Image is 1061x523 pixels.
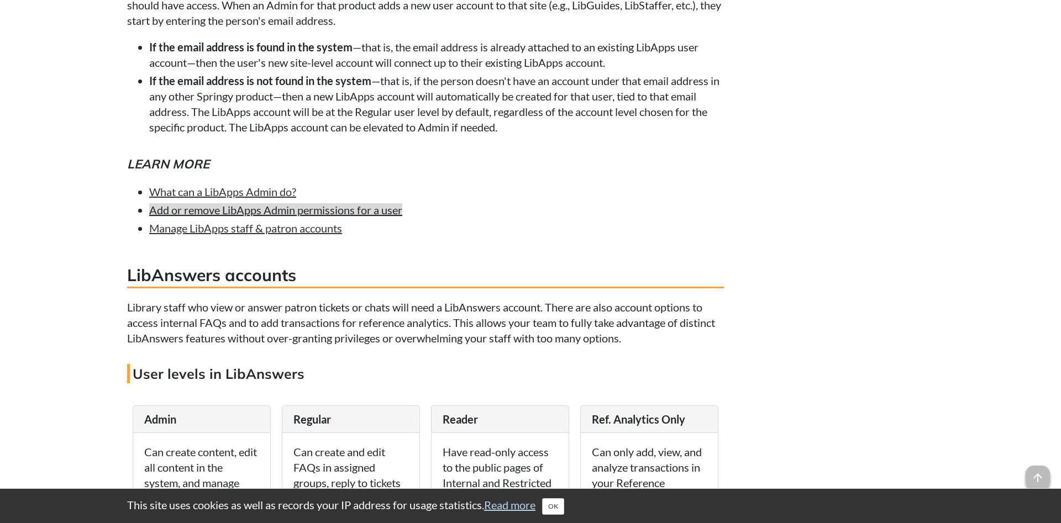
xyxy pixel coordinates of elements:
[149,40,353,54] strong: If the email address is found in the system
[592,413,685,426] strong: Ref. Analytics Only
[127,299,724,346] p: Library staff who view or answer patron tickets or chats will need a LibAnswers account. There ar...
[542,498,564,515] button: Close
[116,497,945,515] div: This site uses cookies as well as records your IP address for usage statistics.
[149,221,342,235] a: Manage LibApps staff & patron accounts
[144,413,176,426] span: Admin
[293,413,331,426] span: Regular
[149,39,724,70] li: —that is, the email address is already attached to an existing LibApps user account—then the user...
[484,498,535,511] a: Read more
[1026,467,1050,480] a: arrow_upward
[127,364,724,383] h4: User levels in LibAnswers
[127,263,724,288] h3: LibAnswers accounts
[149,203,402,216] a: Add or remove LibApps Admin permissions for a user
[127,155,724,173] h5: Learn more
[149,74,371,87] strong: If the email address is not found in the system
[149,73,724,135] li: —that is, if the person doesn't have an account under that email address in any other Springy pro...
[149,185,296,198] a: What can a LibApps Admin do?
[1026,466,1050,490] span: arrow_upward
[443,413,478,426] span: Reader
